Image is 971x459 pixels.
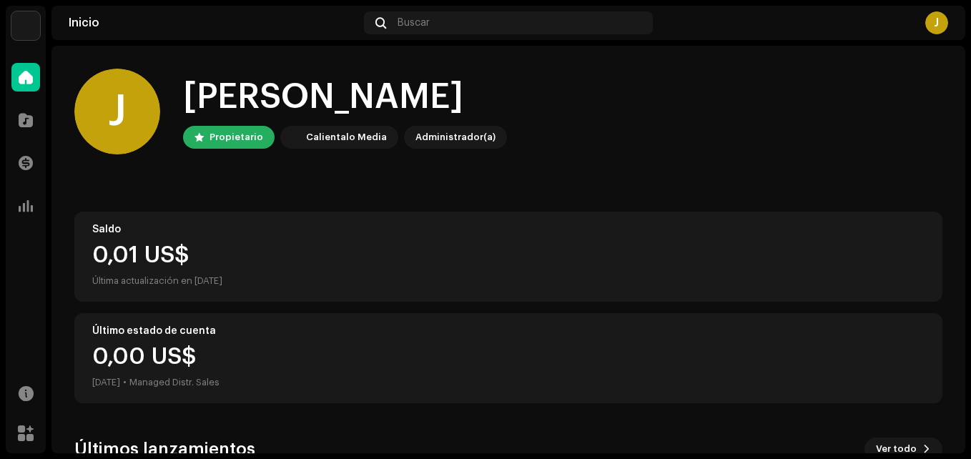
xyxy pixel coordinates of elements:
[92,374,120,391] div: [DATE]
[283,129,300,146] img: 4d5a508c-c80f-4d99-b7fb-82554657661d
[306,129,387,146] div: Calientalo Media
[398,17,430,29] span: Buscar
[74,212,942,302] re-o-card-value: Saldo
[74,313,942,403] re-o-card-value: Último estado de cuenta
[415,129,496,146] div: Administrador(a)
[123,374,127,391] div: •
[92,272,925,290] div: Última actualización en [DATE]
[69,17,358,29] div: Inicio
[74,69,160,154] div: J
[92,224,925,235] div: Saldo
[129,374,220,391] div: Managed Distr. Sales
[11,11,40,40] img: 4d5a508c-c80f-4d99-b7fb-82554657661d
[92,325,925,337] div: Último estado de cuenta
[183,74,507,120] div: [PERSON_NAME]
[210,129,263,146] div: Propietario
[925,11,948,34] div: J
